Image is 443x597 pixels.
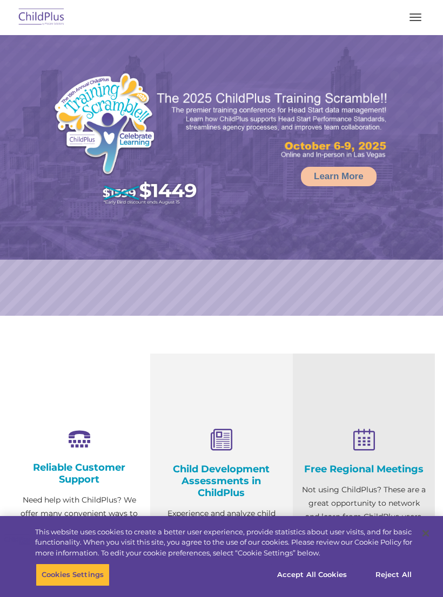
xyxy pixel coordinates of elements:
h4: Reliable Customer Support [16,462,142,485]
p: Experience and analyze child assessments and Head Start data management in one system with zero c... [158,507,284,588]
h4: Child Development Assessments in ChildPlus [158,463,284,499]
button: Accept All Cookies [271,564,353,586]
button: Cookies Settings [36,564,110,586]
p: Need help with ChildPlus? We offer many convenient ways to contact our amazing Customer Support r... [16,493,142,588]
h4: Free Regional Meetings [301,463,427,475]
div: This website uses cookies to create a better user experience, provide statistics about user visit... [35,527,412,559]
button: Close [414,521,438,545]
p: Not using ChildPlus? These are a great opportunity to network and learn from ChildPlus users. Fin... [301,483,427,551]
img: ChildPlus by Procare Solutions [16,5,67,30]
button: Reject All [360,564,427,586]
a: Learn More [301,167,377,186]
